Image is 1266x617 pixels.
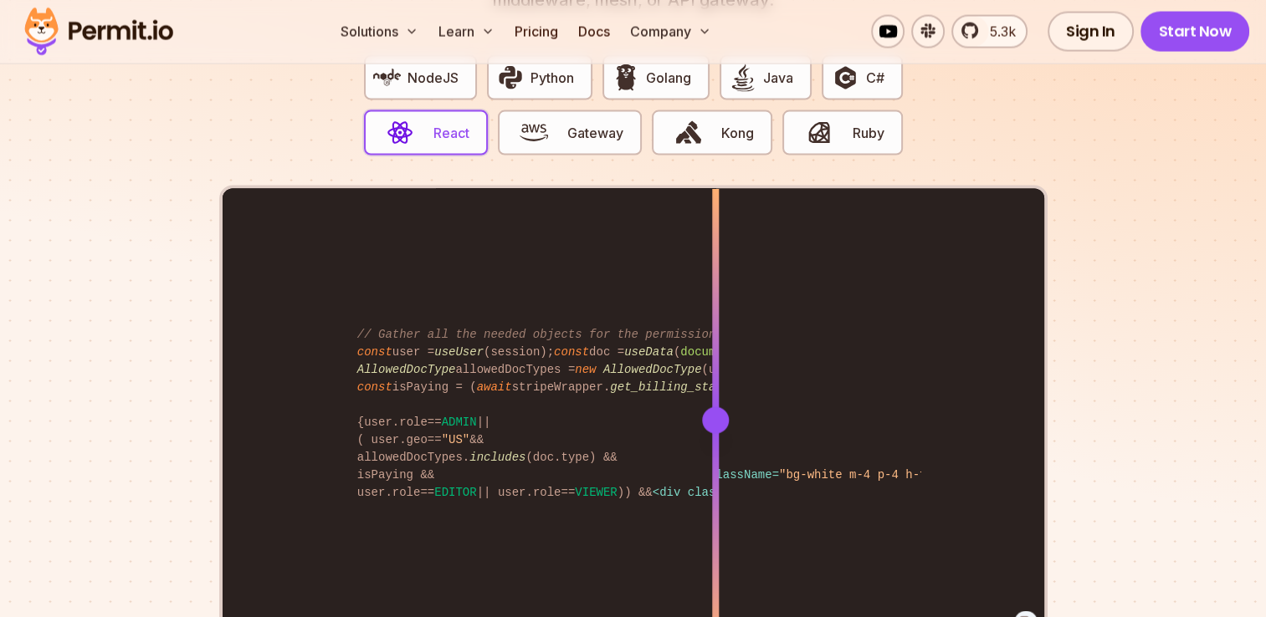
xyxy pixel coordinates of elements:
span: 5.3k [980,22,1016,42]
span: type [561,451,589,464]
img: NodeJS [373,64,402,92]
span: AllowedDocType [603,363,702,376]
span: Ruby [853,123,884,143]
span: className [688,486,751,499]
img: Golang [612,64,640,92]
span: const [554,345,589,359]
span: Python [530,68,574,88]
span: // Gather all the needed objects for the permission check [357,328,758,341]
span: Java [763,68,793,88]
span: new [575,363,596,376]
span: className [709,468,772,482]
span: Document [674,468,1060,482]
img: Gateway [520,119,548,147]
span: document [680,345,736,359]
a: Docs [571,15,617,48]
span: EDITOR [434,486,476,499]
span: < = > [674,468,962,482]
button: Solutions [334,15,425,48]
span: React [433,123,469,143]
span: VIEWER [575,486,617,499]
span: const [357,380,392,394]
img: React [386,119,414,147]
button: Learn [432,15,501,48]
span: NodeJS [407,68,459,88]
span: AllowedDocType [357,363,456,376]
span: role [392,486,421,499]
span: Gateway [567,123,623,143]
span: div [659,486,680,499]
span: < = > [653,486,941,499]
span: const [357,345,392,359]
button: Company [623,15,718,48]
a: Pricing [508,15,565,48]
a: Sign In [1048,12,1134,52]
span: C# [866,68,884,88]
span: role [399,416,428,429]
span: await [477,380,512,394]
span: "bg-white m-4 p-4 h-full" [779,468,955,482]
img: Java [729,64,757,92]
img: C# [831,64,859,92]
span: ADMIN [442,416,477,429]
code: user = (session); doc = ( ); allowedDocTypes = (user. ); isPaying = ( stripeWrapper. (user. )) ==... [346,313,920,515]
img: Python [496,64,525,92]
span: geo [407,433,428,446]
span: "US" [442,433,470,446]
span: useData [624,345,674,359]
span: get_billing_status [610,380,736,394]
span: Kong [721,123,754,143]
a: Start Now [1140,12,1250,52]
img: Kong [674,119,703,147]
img: Permit logo [17,3,181,60]
a: 5.3k [951,15,1028,48]
span: role [533,486,561,499]
span: useUser [434,345,484,359]
span: Document [653,486,1039,499]
img: Ruby [805,119,833,147]
span: Golang [646,68,691,88]
span: includes [469,451,525,464]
